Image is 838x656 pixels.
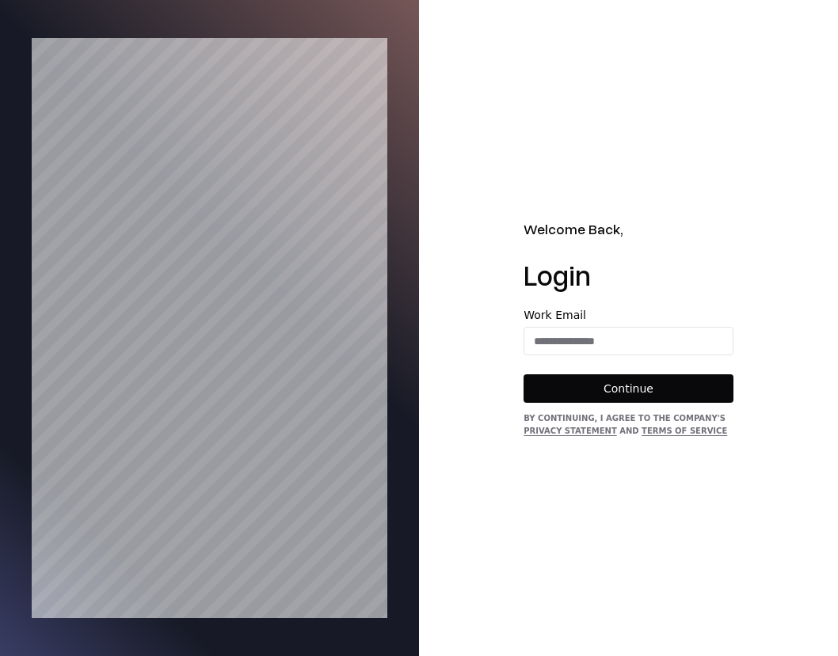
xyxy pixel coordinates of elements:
[642,427,727,435] a: Terms of Service
[524,374,733,403] button: Continue
[524,259,733,290] h1: Login
[524,309,733,320] label: Work Email
[524,412,733,438] div: By continuing, I agree to the Company's and
[524,218,733,240] h2: Welcome Back,
[524,427,616,435] a: Privacy Statement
